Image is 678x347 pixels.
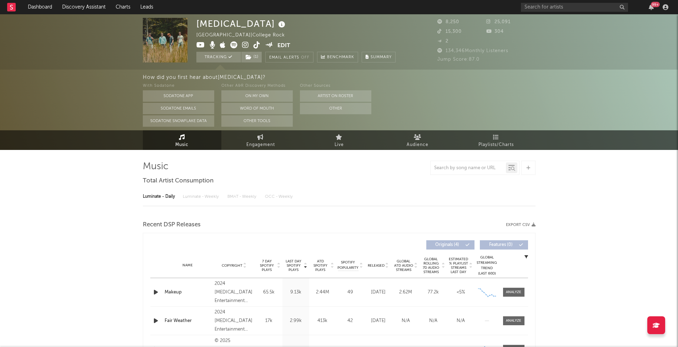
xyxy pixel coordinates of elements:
div: Global Streaming Trend (Last 60D) [476,255,498,276]
button: 99+ [649,4,654,10]
span: 8,250 [437,20,459,24]
div: Other Sources [300,82,371,90]
span: Global Rolling 7D Audio Streams [421,257,441,274]
div: 49 [338,289,363,296]
div: 2024 [MEDICAL_DATA] Entertainment Company [215,308,253,334]
a: Playlists/Charts [457,130,536,150]
span: Recent DSP Releases [143,221,201,229]
div: [DATE] [366,289,390,296]
div: [MEDICAL_DATA] [196,18,287,30]
div: 9.13k [284,289,307,296]
div: 2.44M [311,289,334,296]
button: Other [300,103,371,114]
div: Other A&R Discovery Methods [221,82,293,90]
button: (1) [241,52,262,62]
span: 304 [486,29,504,34]
button: Summary [362,52,396,62]
div: 42 [338,317,363,325]
button: Sodatone App [143,90,214,102]
button: Artist on Roster [300,90,371,102]
span: Features ( 0 ) [484,243,517,247]
div: Name [165,263,211,268]
div: 77.2k [421,289,445,296]
div: 65.5k [257,289,281,296]
button: Sodatone Emails [143,103,214,114]
button: Word Of Mouth [221,103,293,114]
button: On My Own [221,90,293,102]
a: Live [300,130,378,150]
a: Fair Weather [165,317,211,325]
span: ( 1 ) [241,52,262,62]
button: Sodatone Snowflake Data [143,115,214,127]
span: Engagement [246,141,275,149]
span: 15,300 [437,29,462,34]
div: N/A [394,317,418,325]
button: Export CSV [506,223,536,227]
span: 25,091 [486,20,511,24]
span: Copyright [222,263,242,268]
div: N/A [421,317,445,325]
span: Music [175,141,189,149]
span: Audience [407,141,428,149]
div: 2.62M [394,289,418,296]
span: Global ATD Audio Streams [394,259,413,272]
a: Music [143,130,221,150]
span: Total Artist Consumption [143,177,214,185]
button: Other Tools [221,115,293,127]
div: Luminate - Daily [143,191,176,203]
span: Estimated % Playlist Streams Last Day [449,257,468,274]
button: Edit [277,41,290,50]
div: 413k [311,317,334,325]
a: Benchmark [317,52,358,62]
span: Playlists/Charts [478,141,514,149]
div: N/A [449,317,473,325]
button: Tracking [196,52,241,62]
span: Released [368,263,385,268]
div: 2.99k [284,317,307,325]
span: 7 Day Spotify Plays [257,259,276,272]
div: 2024 [MEDICAL_DATA] Entertainment Company [215,280,253,305]
span: 2 [437,39,448,44]
span: ATD Spotify Plays [311,259,330,272]
div: 17k [257,317,281,325]
span: Summary [371,55,392,59]
button: Features(0) [480,240,528,250]
input: Search by song name or URL [431,165,506,171]
div: [GEOGRAPHIC_DATA] | College Rock [196,31,293,40]
a: Engagement [221,130,300,150]
em: Off [301,56,310,60]
span: Last Day Spotify Plays [284,259,303,272]
div: [DATE] [366,317,390,325]
a: Audience [378,130,457,150]
div: 99 + [651,2,660,7]
div: With Sodatone [143,82,214,90]
button: Email AlertsOff [265,52,313,62]
div: <5% [449,289,473,296]
a: Makeup [165,289,211,296]
span: Live [335,141,344,149]
span: Originals ( 4 ) [431,243,464,247]
button: Originals(4) [426,240,474,250]
span: Jump Score: 87.0 [437,57,479,62]
span: 134,346 Monthly Listeners [437,49,508,53]
span: Spotify Popularity [337,260,358,271]
input: Search for artists [521,3,628,12]
span: Benchmark [327,53,354,62]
